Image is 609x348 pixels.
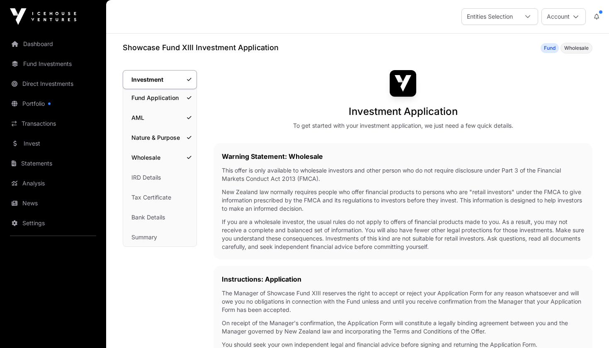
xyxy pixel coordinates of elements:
a: Dashboard [7,35,99,53]
div: Entities Selection [462,9,518,24]
a: Fund Investments [7,55,99,73]
a: Tax Certificate [123,188,197,207]
h2: Warning Statement: Wholesale [222,151,584,161]
p: If you are a wholesale investor, the usual rules do not apply to offers of financial products mad... [222,218,584,251]
a: IRD Details [123,168,197,187]
a: Portfolio [7,95,99,113]
h1: Showcase Fund XIII Investment Application [123,42,279,54]
img: Showcase Fund XIII [390,70,416,97]
span: Fund [544,45,556,51]
a: News [7,194,99,212]
h1: Investment Application [349,105,458,118]
span: Wholesale [564,45,589,51]
div: To get started with your investment application, we just need a few quick details. [293,122,513,130]
p: On receipt of the Manager's confirmation, the Application Form will constitute a legally binding ... [222,319,584,336]
a: Transactions [7,114,99,133]
p: This offer is only available to wholesale investors and other person who do not require disclosur... [222,166,584,183]
h2: Instructions: Application [222,274,584,284]
a: Analysis [7,174,99,192]
a: Nature & Purpose [123,129,197,147]
a: Summary [123,228,197,246]
a: Settings [7,214,99,232]
p: New Zealand law normally requires people who offer financial products to persons who are "retail ... [222,188,584,213]
img: Icehouse Ventures Logo [10,8,76,25]
p: The Manager of Showcase Fund XIII reserves the right to accept or reject your Application Form fo... [222,289,584,314]
a: Invest [7,134,99,153]
a: AML [123,109,197,127]
a: Direct Investments [7,75,99,93]
a: Investment [123,70,197,89]
button: Account [541,8,586,25]
a: Wholesale [123,148,197,167]
a: Statements [7,154,99,173]
a: Fund Application [123,89,197,107]
a: Bank Details [123,208,197,226]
